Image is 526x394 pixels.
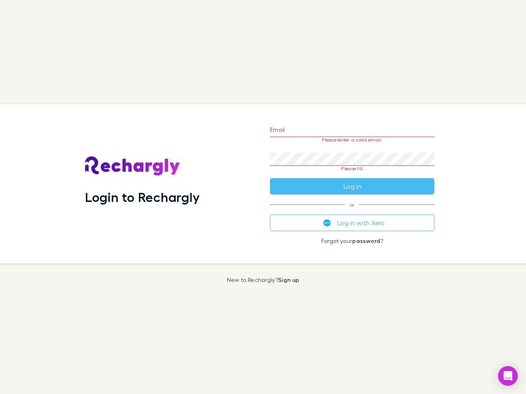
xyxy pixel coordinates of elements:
p: New to Rechargly? [227,277,300,283]
img: Rechargly's Logo [85,156,180,176]
img: Xero's logo [323,219,331,227]
p: Please enter a valid email. [270,137,434,143]
div: Open Intercom Messenger [498,366,518,386]
a: Sign up [278,276,299,283]
p: Please fill [270,166,434,172]
button: Log in [270,178,434,195]
p: Forgot your ? [270,238,434,244]
h1: Login to Rechargly [85,189,200,205]
a: password [352,237,380,244]
button: Log in with Xero [270,215,434,231]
